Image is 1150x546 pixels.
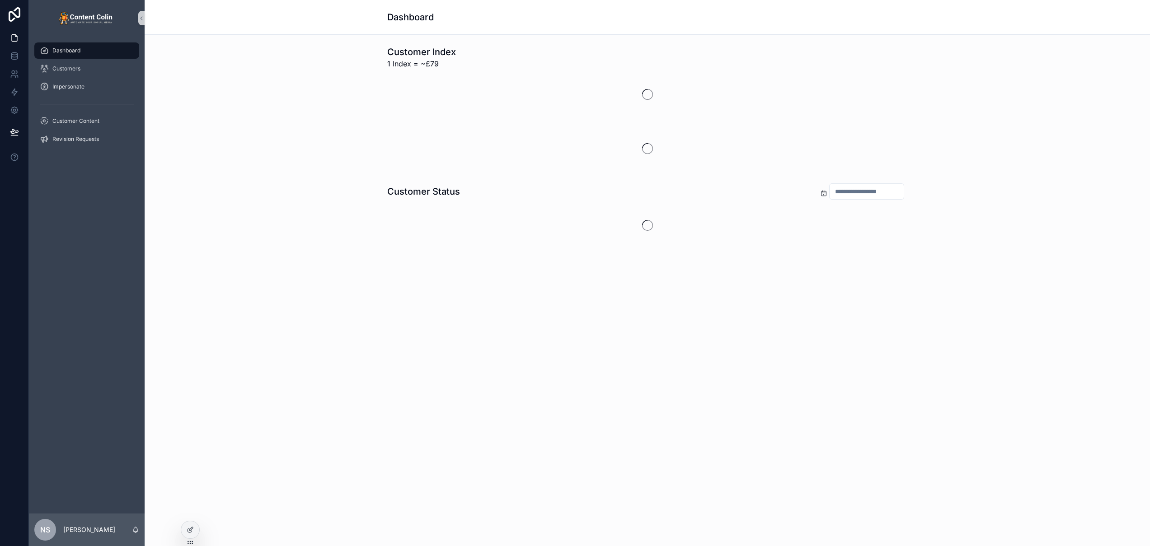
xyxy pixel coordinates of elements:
[52,117,99,125] span: Customer Content
[387,11,434,23] h1: Dashboard
[34,42,139,59] a: Dashboard
[387,58,456,69] span: 1 Index = ~£79
[40,524,50,535] span: NS
[387,46,456,58] h1: Customer Index
[52,83,84,90] span: Impersonate
[34,113,139,129] a: Customer Content
[387,185,460,198] h1: Customer Status
[29,36,145,159] div: scrollable content
[52,135,99,143] span: Revision Requests
[63,525,115,534] p: [PERSON_NAME]
[52,65,80,72] span: Customers
[59,11,115,25] img: App logo
[34,61,139,77] a: Customers
[52,47,80,54] span: Dashboard
[34,79,139,95] a: Impersonate
[34,131,139,147] a: Revision Requests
